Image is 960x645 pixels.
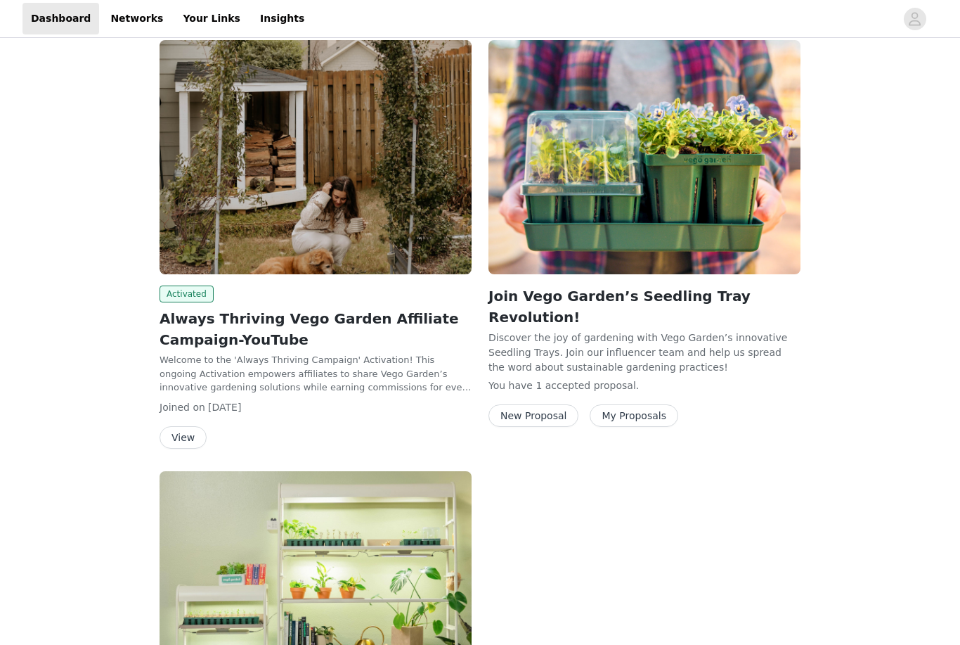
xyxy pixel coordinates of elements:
a: Dashboard [22,3,99,34]
p: Discover the joy of gardening with Vego Garden’s innovative Seedling Trays. Join our influencer t... [488,331,800,373]
p: Welcome to the 'Always Thriving Campaign' Activation! This ongoing Activation empowers affiliates... [160,353,472,395]
button: New Proposal [488,404,578,427]
button: View [160,426,207,449]
img: Vego Garden [488,40,800,274]
span: [DATE] [208,402,241,413]
h2: Always Thriving Vego Garden Affiliate Campaign-YouTube [160,308,472,350]
a: Insights [252,3,313,34]
button: My Proposals [590,404,678,427]
div: avatar [908,8,921,30]
a: Your Links [174,3,249,34]
p: You have 1 accepted proposal . [488,378,800,393]
span: Activated [160,286,214,302]
a: Networks [102,3,171,34]
h2: Join Vego Garden’s Seedling Tray Revolution! [488,286,800,328]
img: Vego Garden [160,40,472,274]
a: View [160,433,207,443]
span: Joined on [160,402,205,413]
